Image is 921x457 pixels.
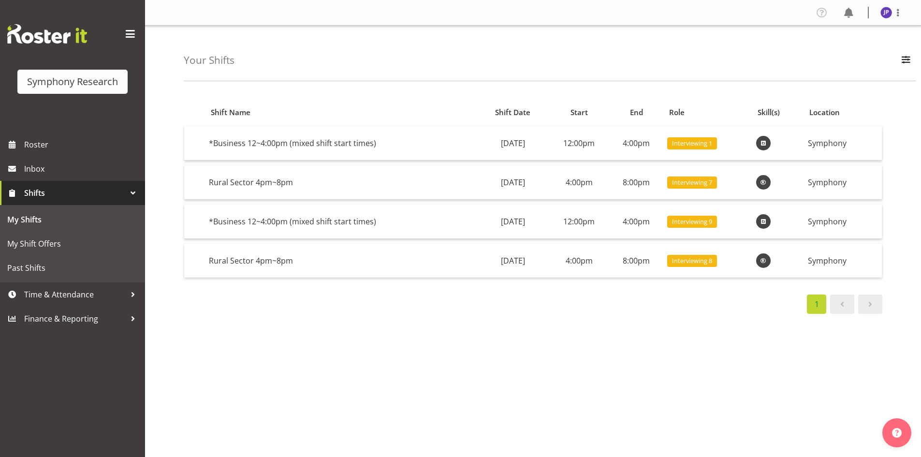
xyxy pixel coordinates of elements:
[2,207,143,232] a: My Shifts
[880,7,892,18] img: judith-partridge11888.jpg
[24,162,140,176] span: Inbox
[477,165,549,200] td: [DATE]
[205,205,477,239] td: *Business 12~4:00pm (mixed shift start times)
[672,217,712,226] span: Interviewing 9
[672,256,712,265] span: Interviewing 8
[2,232,143,256] a: My Shift Offers
[211,107,250,118] span: Shift Name
[758,107,780,118] span: Skill(s)
[495,107,530,118] span: Shift Date
[27,74,118,89] div: Symphony Research
[610,165,664,200] td: 8:00pm
[804,126,882,161] td: Symphony
[570,107,588,118] span: Start
[477,126,549,161] td: [DATE]
[549,126,610,161] td: 12:00pm
[549,165,610,200] td: 4:00pm
[7,212,138,227] span: My Shifts
[809,107,840,118] span: Location
[205,165,477,200] td: Rural Sector 4pm~8pm
[804,205,882,239] td: Symphony
[7,236,138,251] span: My Shift Offers
[892,428,902,438] img: help-xxl-2.png
[24,311,126,326] span: Finance & Reporting
[2,256,143,280] a: Past Shifts
[896,50,916,71] button: Filter Employees
[669,107,685,118] span: Role
[7,24,87,44] img: Rosterit website logo
[24,186,126,200] span: Shifts
[672,178,712,187] span: Interviewing 7
[672,139,712,148] span: Interviewing 1
[610,244,664,278] td: 8:00pm
[205,244,477,278] td: Rural Sector 4pm~8pm
[549,205,610,239] td: 12:00pm
[477,244,549,278] td: [DATE]
[610,205,664,239] td: 4:00pm
[7,261,138,275] span: Past Shifts
[630,107,643,118] span: End
[184,55,234,66] h4: Your Shifts
[24,137,140,152] span: Roster
[477,205,549,239] td: [DATE]
[610,126,664,161] td: 4:00pm
[804,165,882,200] td: Symphony
[804,244,882,278] td: Symphony
[205,126,477,161] td: *Business 12~4:00pm (mixed shift start times)
[549,244,610,278] td: 4:00pm
[24,287,126,302] span: Time & Attendance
